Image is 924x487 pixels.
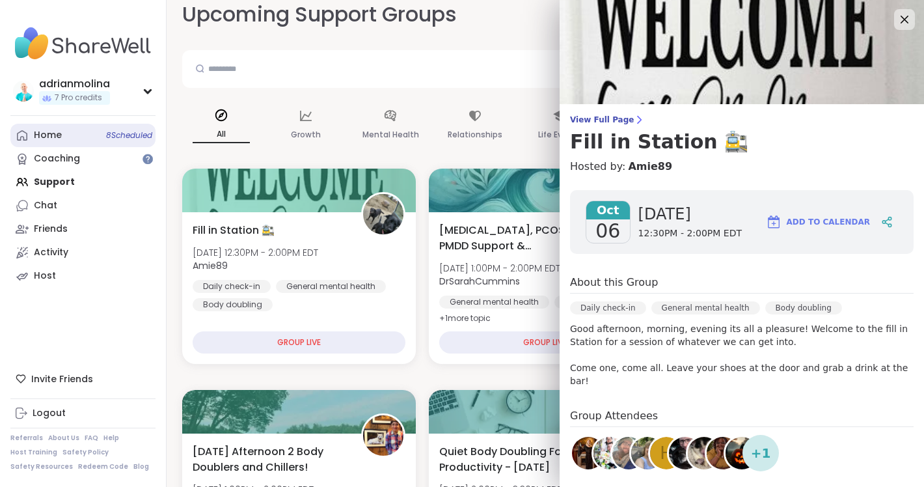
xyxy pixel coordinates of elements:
[570,408,914,427] h4: Group Attendees
[33,407,66,420] div: Logout
[85,434,98,443] a: FAQ
[10,194,156,217] a: Chat
[660,441,673,466] span: h
[726,437,758,469] img: Rob78_NJ
[106,130,152,141] span: 8 Scheduled
[667,435,703,471] a: Laurie_Ru
[570,115,914,125] span: View Full Page
[554,296,612,309] div: Self-care
[363,415,403,456] img: AmberWolffWizard
[103,434,119,443] a: Help
[593,437,626,469] img: JollyJessie38
[439,444,593,475] span: Quiet Body Doubling For Productivity - [DATE]
[193,331,405,354] div: GROUP LIVE
[638,227,742,240] span: 12:30PM - 2:00PM EDT
[55,92,102,104] span: 7 Pro credits
[688,437,720,469] img: PinkOnyx
[570,159,914,174] h4: Hosted by:
[686,435,722,471] a: PinkOnyx
[34,270,56,283] div: Host
[193,246,318,259] span: [DATE] 12:30PM - 2:00PM EDT
[448,127,502,143] p: Relationships
[193,259,228,272] b: Amie89
[591,435,628,471] a: JollyJessie38
[193,223,275,238] span: Fill in Station 🚉
[276,280,386,293] div: General mental health
[651,301,760,314] div: General mental health
[570,322,914,387] p: Good afternoon, morning, evening its all a pleasure! Welcome to the fill in Station for a session...
[34,246,68,259] div: Activity
[363,194,403,234] img: Amie89
[586,201,630,219] span: Oct
[760,206,876,238] button: Add to Calendar
[143,154,153,164] iframe: Spotlight
[766,214,781,230] img: ShareWell Logomark
[669,437,701,469] img: Laurie_Ru
[10,264,156,288] a: Host
[291,127,321,143] p: Growth
[78,462,128,471] a: Redeem Code
[570,130,914,154] h3: Fill in Station 🚉
[787,216,870,228] span: Add to Calendar
[10,217,156,241] a: Friends
[10,434,43,443] a: Referrals
[34,152,80,165] div: Coaching
[133,462,149,471] a: Blog
[34,129,62,142] div: Home
[439,275,520,288] b: DrSarahCummins
[10,367,156,391] div: Invite Friends
[439,296,549,309] div: General mental health
[628,159,672,174] a: Amie89
[10,402,156,425] a: Logout
[705,435,741,471] a: Leanna85
[10,241,156,264] a: Activity
[439,262,560,275] span: [DATE] 1:00PM - 2:00PM EDT
[362,127,419,143] p: Mental Health
[572,437,605,469] img: lyssa
[570,275,658,290] h4: About this Group
[10,448,57,457] a: Host Training
[612,437,645,469] img: BRandom502
[10,462,73,471] a: Safety Resources
[439,331,652,354] div: GROUP LIVE
[570,301,646,314] div: Daily check-in
[10,147,156,171] a: Coaching
[751,443,771,463] span: + 1
[631,437,664,469] img: LynnLG
[570,115,914,154] a: View Full PageFill in Station 🚉
[765,301,842,314] div: Body doubling
[62,448,109,457] a: Safety Policy
[595,219,620,243] span: 06
[610,435,647,471] a: BRandom502
[193,126,250,143] p: All
[193,280,271,293] div: Daily check-in
[48,434,79,443] a: About Us
[724,435,760,471] a: Rob78_NJ
[13,81,34,102] img: adrianmolina
[538,127,581,143] p: Life Events
[570,435,606,471] a: lyssa
[629,435,666,471] a: LynnLG
[638,204,742,225] span: [DATE]
[39,77,110,91] div: adrianmolina
[34,223,68,236] div: Friends
[193,444,347,475] span: [DATE] Afternoon 2 Body Doublers and Chillers!
[10,21,156,66] img: ShareWell Nav Logo
[193,298,273,311] div: Body doubling
[707,437,739,469] img: Leanna85
[10,124,156,147] a: Home8Scheduled
[439,223,593,254] span: [MEDICAL_DATA], PCOS, PMDD Support & Empowerment
[648,435,685,471] a: h
[34,199,57,212] div: Chat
